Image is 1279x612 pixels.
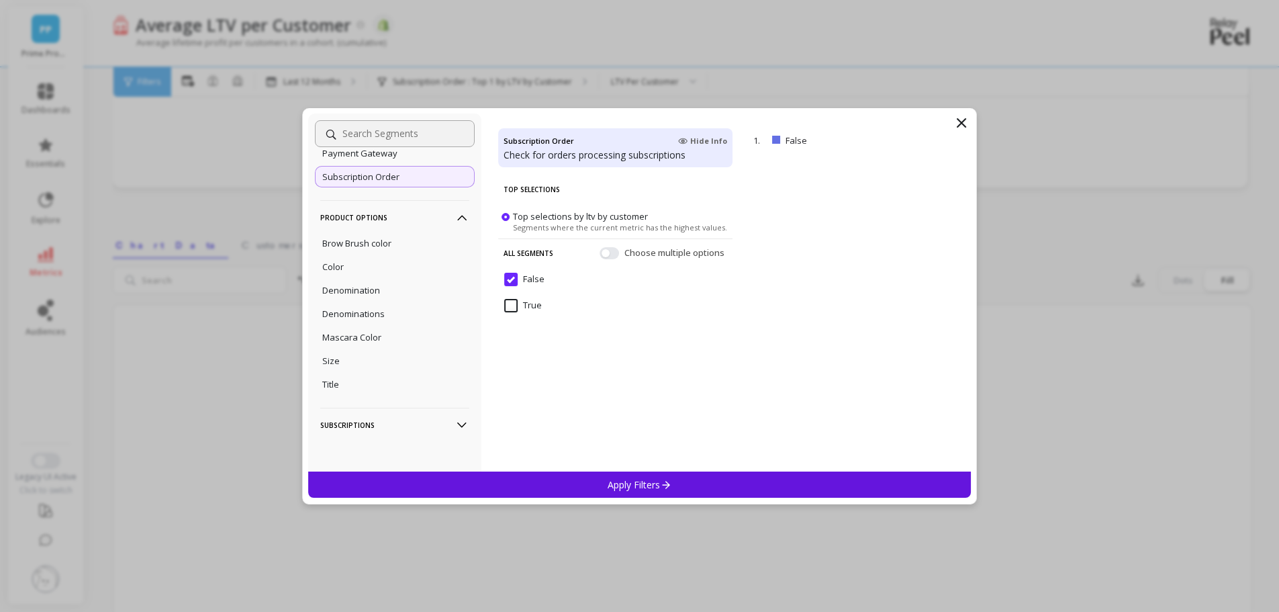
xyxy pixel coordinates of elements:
[322,261,344,273] p: Color
[608,478,671,491] p: Apply Filters
[315,120,475,147] input: Search Segments
[678,136,727,146] span: Hide Info
[504,148,727,162] p: Check for orders processing subscriptions
[322,355,340,367] p: Size
[322,308,385,320] p: Denominations
[322,237,391,249] p: Brow Brush color
[322,171,399,183] p: Subscription Order
[320,200,469,234] p: Product Options
[786,134,885,146] p: False
[504,134,574,148] h4: Subscription Order
[753,134,767,146] p: 1.
[504,273,544,286] span: False
[504,175,727,204] p: Top Selections
[504,299,542,312] span: True
[322,378,339,390] p: Title
[322,284,380,296] p: Denomination
[504,238,553,267] p: All Segments
[513,222,727,232] span: Segments where the current metric has the highest values.
[513,210,648,222] span: Top selections by ltv by customer
[624,246,727,259] span: Choose multiple options
[322,331,381,343] p: Mascara Color
[322,147,397,159] p: Payment Gateway
[320,408,469,442] p: Subscriptions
